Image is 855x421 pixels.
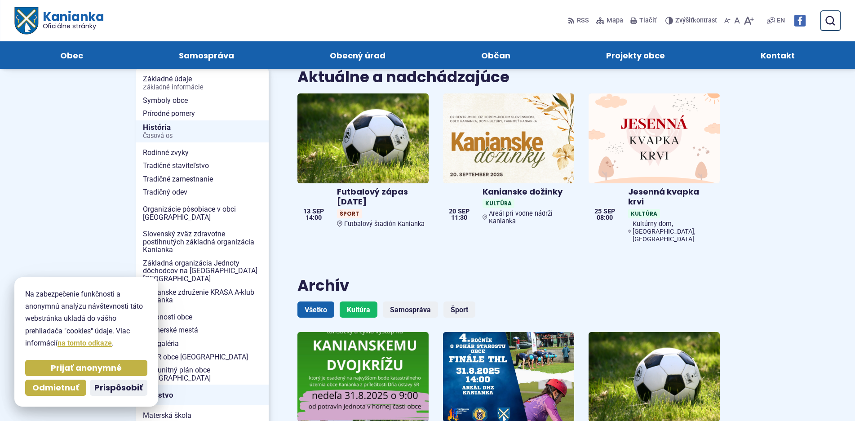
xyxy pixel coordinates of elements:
[297,69,720,85] h2: Aktuálne a nadchádzajúce
[340,301,377,318] a: Kultúra
[143,337,261,350] span: Fotogaléria
[337,187,425,207] h4: Futbalový zápas [DATE]
[297,301,334,318] a: Všetko
[449,215,470,221] span: 11:30
[312,208,324,215] span: sep
[603,208,615,215] span: sep
[90,380,147,396] button: Prispôsobiť
[794,15,806,27] img: Prejsť na Facebook stránku
[14,7,104,35] a: Logo Kanianka, prejsť na domovskú stránku.
[143,257,261,286] span: Základná organizácia Jednoty dôchodcov na [GEOGRAPHIC_DATA] [GEOGRAPHIC_DATA]
[143,146,261,160] span: Rodinné zvyky
[143,286,261,307] span: Občianske združenie KRASA A-klub Kanianka
[136,146,269,160] a: Rodinné zvyky
[136,120,269,142] a: HistóriaČasová os
[60,41,83,69] span: Obec
[665,11,719,30] button: Zvýšiťkontrast
[14,7,38,35] img: Prejsť na domovskú stránku
[291,41,425,69] a: Obecný úrad
[58,339,112,347] a: na tomto odkaze
[136,337,269,350] a: Fotogaléria
[777,15,785,26] span: EN
[489,210,570,225] span: Areál pri vodne nádrži Kanianka
[136,257,269,286] a: Základná organizácia Jednoty dôchodcov na [GEOGRAPHIC_DATA] [GEOGRAPHIC_DATA]
[722,11,732,30] button: Zmenšiť veľkosť písma
[483,199,514,208] span: Kultúra
[143,173,261,186] span: Tradičné zamestnanie
[143,159,261,173] span: Tradičné staviteľstvo
[732,11,742,30] button: Nastaviť pôvodnú veľkosť písma
[594,215,615,221] span: 08:00
[143,107,261,120] span: Prírodné pomery
[481,41,510,69] span: Občan
[607,15,623,26] span: Mapa
[143,120,261,142] span: História
[136,385,269,405] a: Školstvo
[179,41,234,69] span: Samospráva
[143,72,261,93] span: Základné údaje
[337,209,362,218] span: Šport
[140,41,273,69] a: Samospráva
[143,84,261,91] span: Základné informácie
[143,203,261,224] span: Organizácie pôsobiace v obci [GEOGRAPHIC_DATA]
[297,93,429,231] a: Futbalový zápas [DATE] ŠportFutbalový štadión Kanianka 13 sep 14:00
[675,17,717,25] span: kontrast
[761,41,795,69] span: Kontakt
[742,11,756,30] button: Zväčšiť veľkosť písma
[567,41,704,69] a: Projekty obce
[136,363,269,385] a: Komunitný plán obce [GEOGRAPHIC_DATA]
[443,93,574,229] a: Kanianske dožinky KultúraAreál pri vodne nádrži Kanianka 20 sep 11:30
[25,360,147,376] button: Prijať anonymné
[32,383,79,393] span: Odmietnuť
[143,363,261,385] span: Komunitný plán obce [GEOGRAPHIC_DATA]
[775,15,787,26] a: EN
[383,301,438,318] a: Samospráva
[589,93,720,247] a: Jesenná kvapka krvi KultúraKultúrny dom, [GEOGRAPHIC_DATA], [GEOGRAPHIC_DATA] 25 sep 08:00
[143,227,261,257] span: Slovenský zväz zdravotne postihnutých základná organizácia Kanianka
[136,310,269,324] a: Osobnosti obce
[594,11,625,30] a: Mapa
[22,41,122,69] a: Obec
[25,288,147,349] p: Na zabezpečenie funkčnosti a anonymnú analýzu návštevnosti táto webstránka ukladá do vášho prehli...
[94,383,143,393] span: Prispôsobiť
[136,72,269,93] a: Základné údajeZákladné informácie
[136,324,269,337] a: Partnerské mestá
[136,186,269,199] a: Tradičný odev
[143,133,261,140] span: Časová os
[136,350,269,364] a: PHSR obce [GEOGRAPHIC_DATA]
[143,350,261,364] span: PHSR obce [GEOGRAPHIC_DATA]
[628,209,660,218] span: Kultúra
[25,380,86,396] button: Odmietnuť
[483,187,571,197] h4: Kanianske dožinky
[633,220,716,243] span: Kultúrny dom, [GEOGRAPHIC_DATA], [GEOGRAPHIC_DATA]
[143,310,261,324] span: Osobnosti obce
[136,107,269,120] a: Prírodné pomery
[136,203,269,224] a: Organizácie pôsobiace v obci [GEOGRAPHIC_DATA]
[42,23,104,29] span: Oficiálne stránky
[38,11,103,30] span: Kanianka
[594,208,602,215] span: 25
[297,277,720,294] h2: Archív
[136,173,269,186] a: Tradičné zamestnanie
[458,208,470,215] span: sep
[606,41,665,69] span: Projekty obce
[136,159,269,173] a: Tradičné staviteľstvo
[629,11,658,30] button: Tlačiť
[639,17,656,25] span: Tlačiť
[344,220,425,228] span: Futbalový štadión Kanianka
[143,94,261,107] span: Symboly obce
[449,208,456,215] span: 20
[303,208,310,215] span: 13
[51,363,122,373] span: Prijať anonymné
[577,15,589,26] span: RSS
[443,41,549,69] a: Občan
[143,388,261,402] span: Školstvo
[143,186,261,199] span: Tradičný odev
[143,324,261,337] span: Partnerské mestá
[136,227,269,257] a: Slovenský zväz zdravotne postihnutých základná organizácia Kanianka
[722,41,833,69] a: Kontakt
[675,17,693,24] span: Zvýšiť
[303,215,324,221] span: 14:00
[136,286,269,307] a: Občianske združenie KRASA A-klub Kanianka
[568,11,591,30] a: RSS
